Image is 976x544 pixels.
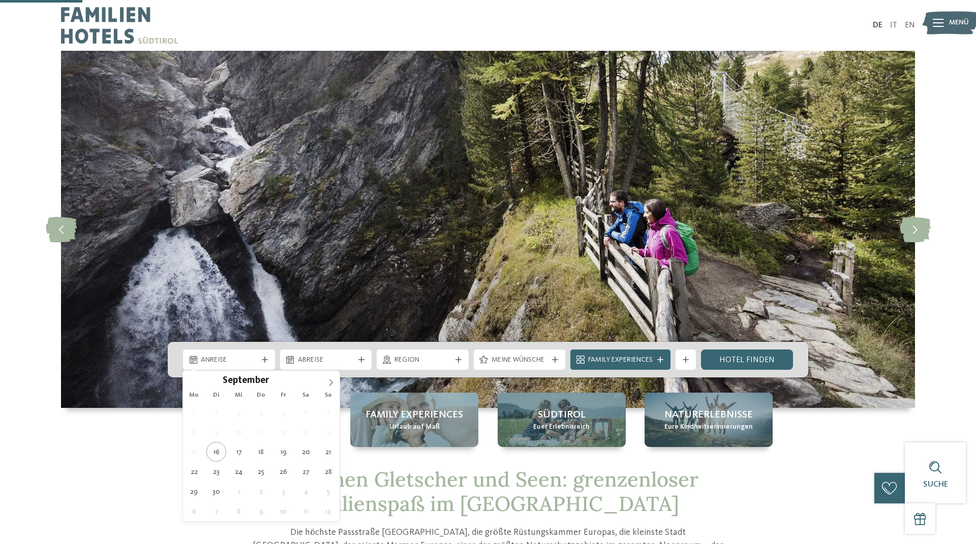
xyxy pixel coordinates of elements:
span: Eure Kindheitserinnerungen [664,422,753,432]
span: September 19, 2025 [273,442,293,462]
a: Familienhotel im Vinschgau, der Kultur- und Genussregion Family Experiences Urlaub auf Maß [350,393,478,447]
span: Do [250,392,272,399]
span: Family Experiences [588,355,653,365]
span: September 5, 2025 [273,402,293,422]
span: September 4, 2025 [251,402,271,422]
a: Familienhotel im Vinschgau, der Kultur- und Genussregion Naturerlebnisse Eure Kindheitserinnerungen [645,393,773,447]
span: Meine Wünsche [492,355,548,365]
span: September 27, 2025 [296,462,316,482]
a: Hotel finden [701,349,793,370]
span: Oktober 12, 2025 [318,501,338,521]
span: Oktober 2, 2025 [251,482,271,501]
span: Oktober 3, 2025 [273,482,293,501]
span: Oktober 1, 2025 [229,482,249,501]
span: September 24, 2025 [229,462,249,482]
span: September 7, 2025 [318,402,338,422]
span: Südtirol [538,408,586,422]
span: Family Experiences [365,408,463,422]
span: September 23, 2025 [206,462,226,482]
span: Oktober 11, 2025 [296,501,316,521]
a: EN [905,21,915,29]
span: Di [205,392,228,399]
span: September 12, 2025 [273,422,293,442]
span: Region [394,355,451,365]
span: September 2, 2025 [206,402,226,422]
span: September 30, 2025 [206,482,226,501]
span: Oktober 7, 2025 [206,501,226,521]
span: Menü [949,18,969,28]
span: September 3, 2025 [229,402,249,422]
span: September 26, 2025 [273,462,293,482]
span: September 9, 2025 [206,422,226,442]
span: Anreise [201,355,257,365]
span: September 16, 2025 [206,442,226,462]
span: September 29, 2025 [184,482,204,501]
img: Familienhotel im Vinschgau, der Kultur- und Genussregion [61,51,915,408]
span: September 18, 2025 [251,442,271,462]
span: September 10, 2025 [229,422,249,442]
span: September 22, 2025 [184,462,204,482]
span: Oktober 9, 2025 [251,501,271,521]
span: So [317,392,340,399]
span: Mo [183,392,205,399]
span: September 8, 2025 [184,422,204,442]
span: Oktober 6, 2025 [184,501,204,521]
span: Suche [923,481,948,489]
span: September 15, 2025 [184,442,204,462]
span: September 17, 2025 [229,442,249,462]
span: September 1, 2025 [184,402,204,422]
a: IT [890,21,897,29]
span: September 6, 2025 [296,402,316,422]
span: September 28, 2025 [318,462,338,482]
span: September 14, 2025 [318,422,338,442]
span: Urlaub auf Maß [389,422,440,432]
span: September 11, 2025 [251,422,271,442]
a: Familienhotel im Vinschgau, der Kultur- und Genussregion Südtirol Euer Erlebnisreich [498,393,626,447]
span: Oktober 4, 2025 [296,482,316,501]
span: September 13, 2025 [296,422,316,442]
span: September 21, 2025 [318,442,338,462]
input: Year [269,375,302,386]
span: Oktober 8, 2025 [229,501,249,521]
span: Naturerlebnisse [664,408,753,422]
span: September 25, 2025 [251,462,271,482]
span: September 20, 2025 [296,442,316,462]
span: Sa [295,392,317,399]
a: DE [873,21,882,29]
span: Mi [228,392,250,399]
span: Abreise [298,355,354,365]
span: Oktober 5, 2025 [318,482,338,501]
span: Zwischen Gletscher und Seen: grenzenloser Familienspaß im [GEOGRAPHIC_DATA] [278,466,698,517]
span: Fr [272,392,295,399]
span: September [223,376,269,386]
span: Euer Erlebnisreich [533,422,590,432]
span: Oktober 10, 2025 [273,501,293,521]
